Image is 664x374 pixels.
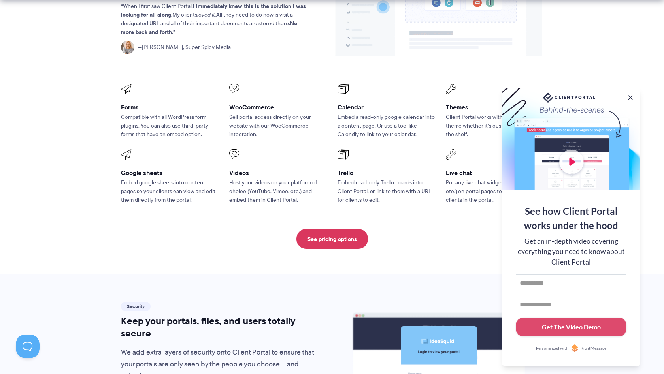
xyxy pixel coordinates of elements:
div: See how Client Portal works under the hood [516,204,626,233]
a: Personalized withRightMessage [516,344,626,352]
p: Client Portal works with any WordPress theme whether it’s custom built or off the shelf. [446,113,543,139]
h3: Calendar [338,103,435,111]
h3: Themes [446,103,543,111]
div: Get The Video Demo [542,322,601,332]
iframe: Toggle Customer Support [16,335,40,358]
span: Personalized with [536,345,568,351]
h3: Videos [229,169,326,177]
h3: Google sheets [121,169,218,177]
button: Get The Video Demo [516,318,626,337]
span: RightMessage [581,345,606,351]
p: Host your videos on your platform of choice (YouTube, Vimeo, etc.) and embed them in Client Portal. [229,179,326,205]
strong: I immediately knew this is the solution I was looking for all along. [121,2,306,19]
p: Embed google sheets into content pages so your clients can view and edit them directly from the p... [121,179,218,205]
a: See pricing options [296,229,368,249]
p: Sell portal access directly on your website with our WooCommerce integration. [229,113,326,139]
div: Get an in-depth video covering everything you need to know about Client Portal [516,236,626,267]
h2: Keep your portals, files, and users totally secure [121,315,321,339]
p: Embed a read-only google calendar into a content page. Or use a tool like Calendly to link to you... [338,113,435,139]
span: [PERSON_NAME], Super Spicy Media [138,43,231,52]
h3: Trello [338,169,435,177]
span: Security [121,302,151,311]
p: Compatible with all WordPress form plugins. You can also use third-party forms that have an embed... [121,113,218,139]
p: When I first saw Client Portal, My clients All they need to do now is visit a designated URL and ... [121,2,307,37]
h3: Forms [121,103,218,111]
p: Put any live chat widget (Drift, Intercom, etc.) on portal pages to chat with your clients in the... [446,179,543,205]
img: Personalized with RightMessage [571,344,579,352]
em: loved it. [197,11,216,19]
p: Embed read-only Trello boards into Client Portal, or link to them with a URL for clients to edit. [338,179,435,205]
strong: No more back and forth. [121,19,297,36]
h3: Live chat [446,169,543,177]
h3: WooCommerce [229,103,326,111]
